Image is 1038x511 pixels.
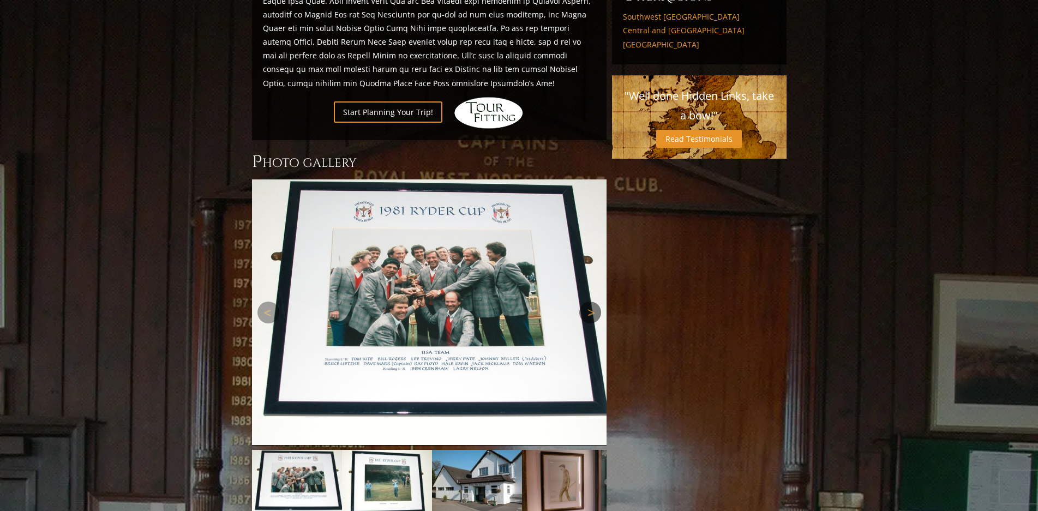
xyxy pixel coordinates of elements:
[623,12,776,22] a: Southwest [GEOGRAPHIC_DATA]
[257,302,279,323] a: Previous
[656,130,742,148] a: Read Testimonials
[252,151,607,173] h3: Photo Gallery
[453,97,524,129] img: Hidden Links
[623,26,776,35] a: Central and [GEOGRAPHIC_DATA]
[579,302,601,323] a: Next
[623,40,776,50] a: [GEOGRAPHIC_DATA]
[334,101,442,123] a: Start Planning Your Trip!
[623,86,776,125] p: "Well done Hidden Links, take a bow!"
